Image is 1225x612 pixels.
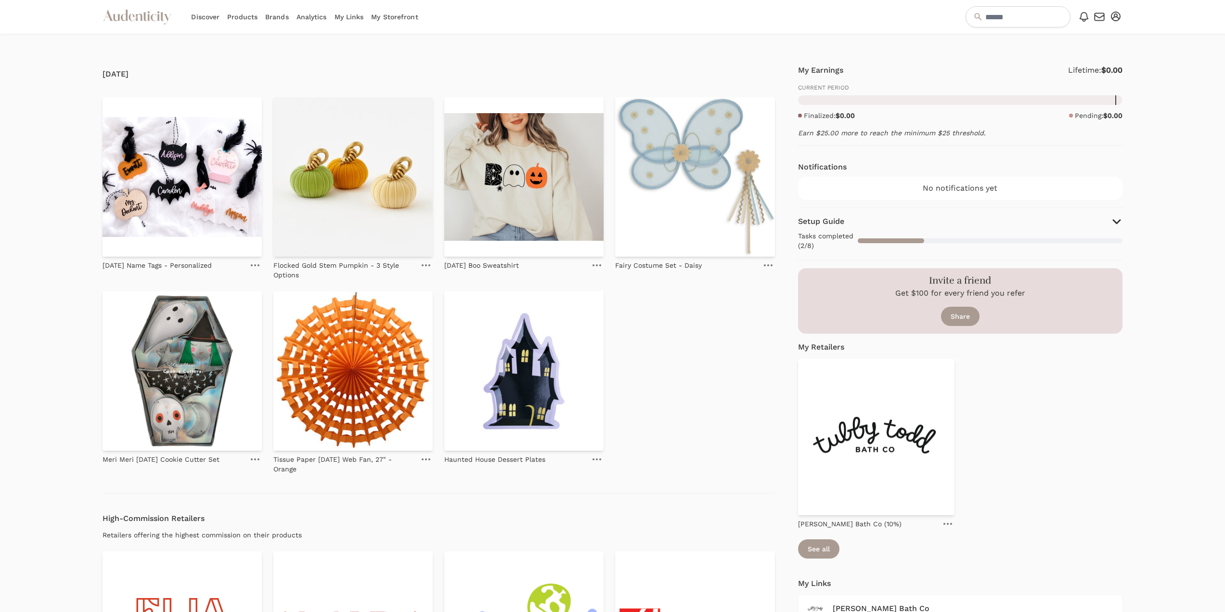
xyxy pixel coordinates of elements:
[615,97,774,257] img: Fairy Costume Set - Daisy
[895,287,1025,299] p: Get $100 for every friend you refer
[929,274,991,287] h3: Invite a friend
[798,65,843,76] h4: My Earnings
[798,359,954,515] img: 6377c314713fef476d04749f_tubbytoddlogo-2-p-2600.png
[836,112,855,119] strong: $0.00
[1075,111,1122,120] p: Pending:
[615,260,702,270] p: Fairy Costume Set - Daisy
[444,451,545,464] a: Haunted House Dessert Plates
[103,455,219,464] p: Meri Meri [DATE] Cookie Cutter Set
[941,307,980,326] a: Share
[923,182,997,194] span: No notifications yet
[798,341,1122,353] h4: My Retailers
[273,291,433,451] img: Tissue Paper Halloween Web Fan, 27" - Orange
[103,68,774,80] h4: [DATE]
[798,161,847,173] h4: Notifications
[798,578,1122,589] h4: My Links
[798,216,1122,252] button: Setup Guide Tasks completed (2/8)
[444,97,604,257] img: Halloween Boo Sweatshirt
[1068,65,1122,76] p: Lifetime:
[103,260,212,270] p: [DATE] Name Tags - Personalized
[103,530,774,540] div: Retailers offering the highest commission on their products
[273,257,415,280] a: Flocked Gold Stem Pumpkin - 3 Style Options
[1101,65,1122,75] strong: $0.00
[103,513,774,524] h4: High-Commission Retailers
[1103,112,1122,119] strong: $0.00
[103,291,262,451] img: Meri Meri Halloween Cookie Cutter Set
[103,257,212,270] a: [DATE] Name Tags - Personalized
[103,451,219,464] a: Meri Meri [DATE] Cookie Cutter Set
[798,84,1122,91] p: CURRENT PERIOD
[798,128,1122,138] p: Earn $25.00 more to reach the minimum $25 threshold.
[444,291,604,451] img: Haunted House Dessert Plates
[444,260,519,270] p: [DATE] Boo Sweatshirt
[273,451,415,474] a: Tissue Paper [DATE] Web Fan, 27" - Orange
[798,539,839,559] a: See all
[273,97,433,257] img: Flocked Gold Stem Pumpkin - 3 Style Options
[798,231,858,250] span: Tasks completed (2/8)
[273,260,415,280] p: Flocked Gold Stem Pumpkin - 3 Style Options
[798,519,902,529] p: [PERSON_NAME] Bath Co (10%)
[798,515,902,529] a: [PERSON_NAME] Bath Co (10%)
[103,97,262,257] img: Halloween Name Tags - Personalized
[444,257,519,270] a: [DATE] Boo Sweatshirt
[615,257,702,270] a: Fairy Costume Set - Daisy
[804,111,855,120] p: Finalized:
[444,455,545,464] p: Haunted House Dessert Plates
[798,216,844,227] h4: Setup Guide
[273,455,415,474] p: Tissue Paper [DATE] Web Fan, 27" - Orange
